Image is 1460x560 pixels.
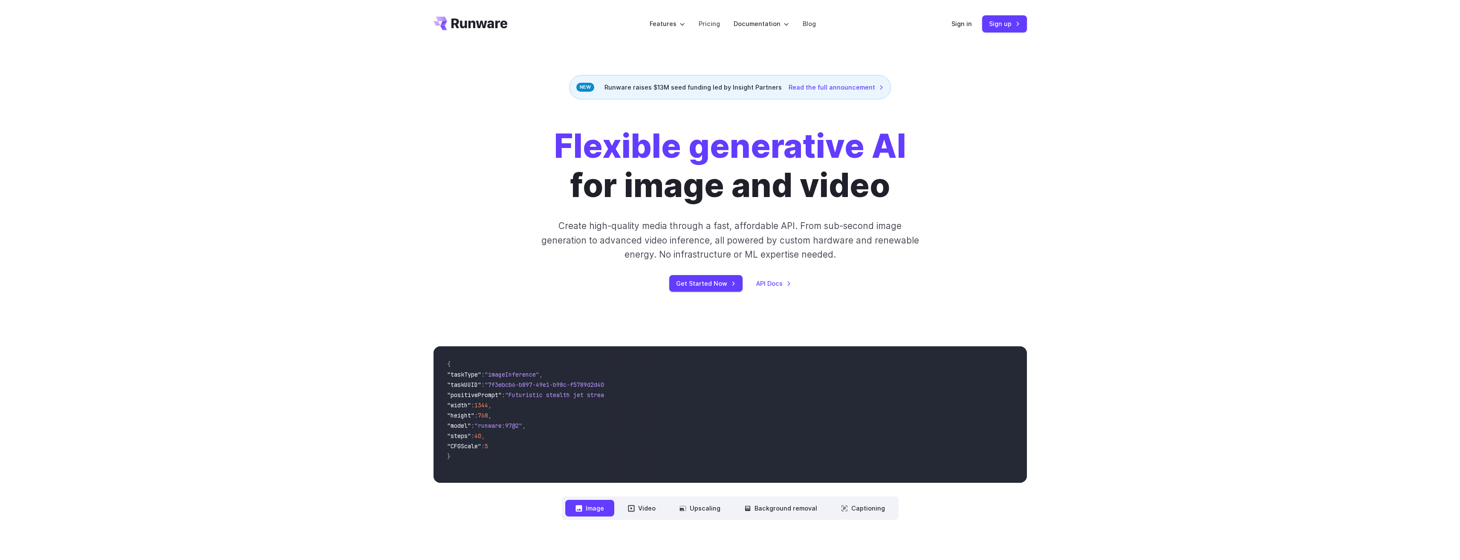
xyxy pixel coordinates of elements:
strong: Flexible generative AI [554,126,906,166]
button: Image [565,500,614,516]
span: "model" [447,422,471,429]
span: : [481,442,485,450]
p: Create high-quality media through a fast, affordable API. From sub-second image generation to adv... [540,219,920,261]
span: } [447,453,451,460]
h1: for image and video [554,127,906,205]
span: : [481,371,485,378]
a: Blog [803,19,816,29]
span: : [474,412,478,419]
span: : [481,381,485,389]
span: "runware:97@2" [474,422,522,429]
span: "Futuristic stealth jet streaking through a neon-lit cityscape with glowing purple exhaust" [505,391,815,399]
span: : [471,422,474,429]
span: "steps" [447,432,471,440]
a: Pricing [699,19,720,29]
button: Captioning [831,500,895,516]
button: Video [618,500,666,516]
span: "taskUUID" [447,381,481,389]
span: , [488,412,491,419]
span: "7f3ebcb6-b897-49e1-b98c-f5789d2d40d7" [485,381,614,389]
label: Features [650,19,685,29]
span: 768 [478,412,488,419]
span: 5 [485,442,488,450]
span: 1344 [474,401,488,409]
span: , [539,371,543,378]
span: , [522,422,526,429]
button: Upscaling [669,500,731,516]
span: "imageInference" [485,371,539,378]
a: Sign up [982,15,1027,32]
span: "taskType" [447,371,481,378]
span: "width" [447,401,471,409]
a: API Docs [756,279,791,288]
span: : [471,432,474,440]
span: : [502,391,505,399]
a: Get Started Now [669,275,743,292]
span: "height" [447,412,474,419]
label: Documentation [734,19,789,29]
a: Go to / [434,17,508,30]
span: "positivePrompt" [447,391,502,399]
a: Sign in [951,19,972,29]
span: , [481,432,485,440]
span: : [471,401,474,409]
span: , [488,401,491,409]
button: Background removal [734,500,827,516]
a: Read the full announcement [789,82,884,92]
span: 40 [474,432,481,440]
div: Runware raises $13M seed funding led by Insight Partners [569,75,891,99]
span: { [447,360,451,368]
span: "CFGScale" [447,442,481,450]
